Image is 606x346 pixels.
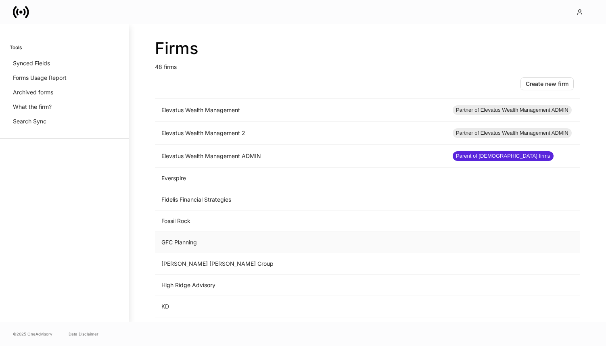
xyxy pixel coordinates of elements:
td: [PERSON_NAME] [PERSON_NAME] Group [155,253,446,275]
span: Partner of Elevatus Wealth Management ADMIN [453,106,572,114]
td: Kingsview [155,317,446,339]
p: Search Sync [13,117,46,125]
td: Elevatus Wealth Management 2 [155,122,446,145]
td: Elevatus Wealth Management ADMIN [155,145,446,168]
a: Forms Usage Report [10,71,119,85]
p: What the firm? [13,103,52,111]
span: Parent of [DEMOGRAPHIC_DATA] firms [453,152,554,160]
td: Fossil Rock [155,211,446,232]
a: What the firm? [10,100,119,114]
a: Data Disclaimer [69,331,98,337]
span: Partner of Elevatus Wealth Management ADMIN [453,129,572,137]
button: Create new firm [520,77,574,90]
span: © 2025 OneAdvisory [13,331,52,337]
a: Archived forms [10,85,119,100]
td: GFC Planning [155,232,446,253]
p: Archived forms [13,88,53,96]
td: Fidelis Financial Strategies [155,189,446,211]
p: Synced Fields [13,59,50,67]
p: 48 firms [155,58,580,71]
a: Synced Fields [10,56,119,71]
p: Forms Usage Report [13,74,67,82]
h2: Firms [155,39,580,58]
a: Search Sync [10,114,119,129]
td: Everspire [155,168,446,189]
h6: Tools [10,44,22,51]
td: KD [155,296,446,317]
td: Elevatus Wealth Management [155,99,446,122]
div: Create new firm [526,80,568,88]
td: High Ridge Advisory [155,275,446,296]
